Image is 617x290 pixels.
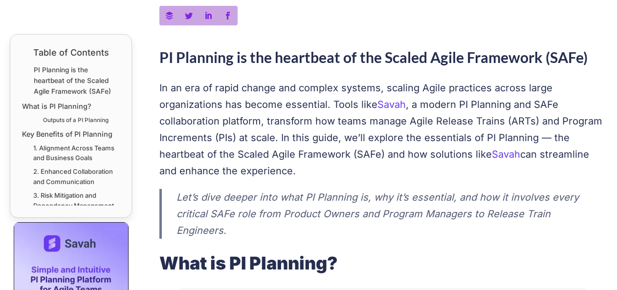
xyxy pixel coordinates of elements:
[33,166,120,187] a: 2. Enhanced Collaboration and Communication
[568,243,617,290] iframe: Chat Widget
[159,252,338,274] strong: What is PI Planning?
[159,80,608,179] p: In an era of rapid change and complex systems, scaling Agile practices across large organizations...
[34,65,120,97] a: PI Planning is the heartbeat of the Scaled Agile Framework (SAFe)
[492,148,520,160] a: Savah
[377,99,406,110] a: Savah
[33,143,120,164] a: 1. Alignment Across Teams and Business Goals
[22,128,112,140] a: Key Benefits of PI Planning
[159,45,608,70] h2: PI Planning is the heartbeat of the Scaled Agile Framework (SAFe)
[22,46,120,59] div: Table of Contents
[22,101,91,112] a: What is PI Planning?
[33,190,120,211] a: 3. Risk Mitigation and Dependency Management
[43,116,109,125] a: Outputs of a PI Planning
[176,189,588,239] p: Let’s dive deeper into what PI Planning is, why it’s essential, and how it involves every critica...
